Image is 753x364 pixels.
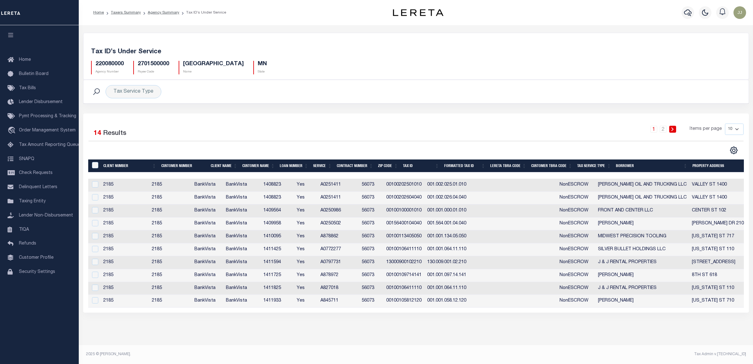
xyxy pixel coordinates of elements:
td: 001.001.097.14.141 [425,269,470,282]
td: BankVista [192,295,223,308]
th: Tax Service Type: activate to sort column ascending [575,159,613,172]
td: 00100109714141 [384,269,425,282]
p: State [258,70,267,74]
h5: MN [258,61,267,68]
td: BankVista [223,269,261,282]
td: NonESCROW [557,205,596,217]
td: BankVista [223,256,261,269]
td: [PERSON_NAME] [595,269,689,282]
td: NonESCROW [557,282,596,295]
td: 1410095 [261,230,294,243]
li: Tax ID’s Under Service [179,10,226,15]
td: FRONT AND CENTER LLC [595,205,689,217]
span: Home [19,58,31,62]
td: 00100202501010 [384,179,425,192]
td: NonESCROW [557,295,596,308]
td: 00100106411110 [384,243,425,256]
th: LERETA TBRA Code: activate to sort column ascending [488,159,529,172]
td: 1408823 [261,179,294,192]
span: Refunds [19,241,36,246]
td: A0797731 [318,256,359,269]
td: 1409564 [261,205,294,217]
td: BankVista [192,282,223,295]
td: [PERSON_NAME] DR 2107 [689,217,749,230]
td: [US_STATE] ST 110 [689,243,749,256]
td: NonESCROW [557,230,596,243]
td: A0250986 [318,205,359,217]
td: [US_STATE] ST 110 [689,282,749,295]
td: BankVista [192,269,223,282]
td: 1411933 [261,295,294,308]
th: Formatted Tax ID: activate to sort column ascending [442,159,488,172]
span: Delinquent Letters [19,185,57,189]
th: &nbsp; [88,159,101,172]
td: BankVista [223,205,261,217]
td: 001.001.058.12.120 [425,295,470,308]
img: svg+xml;base64,PHN2ZyB4bWxucz0iaHR0cDovL3d3dy53My5vcmcvMjAwMC9zdmciIHBvaW50ZXItZXZlbnRzPSJub25lIi... [733,6,746,19]
td: BankVista [192,179,223,192]
td: 2185 [101,243,149,256]
td: Yes [294,205,318,217]
td: 2185 [149,179,192,192]
td: [STREET_ADDRESS] [689,256,749,269]
span: Taxing Entity [19,199,46,204]
th: Customer Number [159,159,209,172]
td: Yes [294,269,318,282]
td: 56073 [359,217,384,230]
td: 8TH ST 618 [689,269,749,282]
td: 2185 [101,179,149,192]
td: 56073 [359,179,384,192]
span: Lender Disbursement [19,100,63,104]
p: Agency Number [95,70,124,74]
td: 2185 [101,295,149,308]
span: Pymt Processing & Tracking [19,114,76,118]
td: 00100105812120 [384,295,425,308]
p: Name [183,70,244,74]
a: Home [93,11,104,14]
td: BankVista [223,230,261,243]
td: [US_STATE] ST 710 [689,295,749,308]
td: A0251411 [318,192,359,205]
td: 2185 [101,256,149,269]
td: 1408823 [261,192,294,205]
td: Yes [294,217,318,230]
td: 2185 [149,282,192,295]
a: 2 [660,126,667,133]
span: SNAPQ [19,157,34,161]
td: A827018 [318,282,359,295]
p: Payee Code [138,70,169,74]
th: Contract Number: activate to sort column ascending [334,159,376,172]
span: Items per page [690,126,722,133]
td: 2185 [149,256,192,269]
td: Yes [294,295,318,308]
td: 00100106411110 [384,282,425,295]
td: 130.009.001.02.210 [425,256,470,269]
td: 56073 [359,243,384,256]
td: 00100100001010 [384,205,425,217]
td: 1411594 [261,256,294,269]
td: BankVista [192,192,223,205]
td: Yes [294,243,318,256]
td: VALLEY ST 1400 [689,192,749,205]
td: MIDWEST PRECISION TOOLING [595,230,689,243]
td: VALLEY ST 1400 [689,179,749,192]
td: 2185 [101,192,149,205]
span: Customer Profile [19,256,54,260]
td: CENTER ST 102 [689,205,749,217]
td: A878972 [318,269,359,282]
td: A0772277 [318,243,359,256]
div: Tax Service Type [106,85,161,98]
th: Property Address: activate to sort column ascending [690,159,749,172]
td: NonESCROW [557,179,596,192]
td: A0251411 [318,179,359,192]
td: BankVista [223,295,261,308]
th: Customer TBRA Code: activate to sort column ascending [529,159,575,172]
td: 001.002.025.01.010 [425,179,470,192]
h5: 220080000 [95,61,124,68]
td: BankVista [223,179,261,192]
td: 1411725 [261,269,294,282]
td: J & J RENTAL PROPERTIES [595,256,689,269]
td: BankVista [192,217,223,230]
td: SILVER BULLET HOLDINGS LLC [595,243,689,256]
th: Service: activate to sort column ascending [311,159,334,172]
